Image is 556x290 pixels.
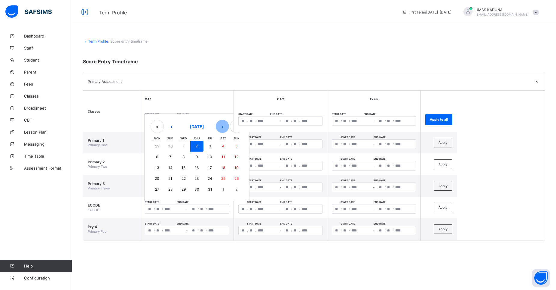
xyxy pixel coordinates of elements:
span: – [373,119,374,123]
button: › [216,120,229,133]
button: 8 October 2025 [177,152,190,162]
button: 6 October 2025 [151,152,164,162]
span: / [247,119,248,123]
span: – [280,142,281,146]
span: Start date [332,136,364,139]
abbr: 15 October 2025 [182,165,185,170]
button: 29 September 2025 [151,141,164,152]
span: End date [364,113,396,116]
button: 22 October 2025 [177,173,190,184]
button: 23 October 2025 [190,173,203,184]
span: Term Profile [99,10,127,16]
span: Student [24,58,72,62]
span: / [385,229,386,232]
span: Dashboard [24,34,72,38]
span: / [393,119,394,123]
abbr: 6 October 2025 [156,155,158,159]
span: – [186,207,188,211]
span: – [373,186,374,189]
button: 16 October 2025 [190,162,203,173]
span: / [385,142,386,146]
span: Apply [438,184,448,188]
span: Start date [238,136,270,139]
button: 17 October 2025 [203,162,217,173]
abbr: 11 October 2025 [221,155,225,159]
span: / [162,229,163,232]
span: session/term information [402,10,451,14]
span: / [341,142,342,146]
span: / [255,164,256,168]
button: 21 October 2025 [164,173,177,184]
span: Staff [24,46,72,50]
abbr: 31 October 2025 [208,187,212,192]
span: End date [364,179,396,182]
span: / [349,164,350,168]
span: UMSS KADUNA [475,8,529,12]
span: Classes [24,94,72,98]
button: 1 November 2025 [217,184,230,195]
span: Primary 3 [88,181,135,186]
abbr: 17 October 2025 [208,165,212,170]
span: / [393,142,394,146]
span: Apply [438,205,448,210]
span: End date [270,201,302,204]
span: – [280,229,281,232]
abbr: Monday [154,137,160,140]
span: / [291,164,292,168]
span: Messaging [24,142,72,147]
abbr: 26 October 2025 [234,176,239,181]
span: Primary 2 [88,160,135,164]
span: Help [24,264,72,268]
abbr: 22 October 2025 [182,176,186,181]
span: / [255,186,256,189]
span: End date [270,157,302,160]
button: 18 October 2025 [217,162,230,173]
span: Start date [238,113,270,116]
abbr: 1 November 2025 [222,187,224,192]
button: 3 October 2025 [203,141,217,152]
span: Start date [145,222,177,225]
span: / [299,142,300,146]
span: / [341,229,342,232]
span: – [280,164,281,168]
span: Start date [332,179,364,182]
span: / [291,229,292,232]
button: « [151,120,164,133]
abbr: 13 October 2025 [155,165,159,170]
abbr: 14 October 2025 [168,165,173,170]
abbr: 20 October 2025 [155,176,159,181]
button: 30 September 2025 [164,141,177,152]
span: Configuration [24,276,72,280]
button: 4 October 2025 [217,141,230,152]
span: / [255,142,256,146]
span: End date [270,179,302,182]
button: » [230,120,243,133]
span: / [291,207,292,211]
span: End date [177,201,209,204]
span: Fees [24,82,72,86]
button: 25 October 2025 [217,173,230,184]
abbr: 19 October 2025 [234,165,238,170]
abbr: 29 October 2025 [182,187,186,192]
button: 24 October 2025 [203,173,217,184]
abbr: 9 October 2025 [196,155,198,159]
span: / [349,142,350,146]
span: Broadsheet [24,106,72,110]
abbr: 3 October 2025 [209,144,211,148]
abbr: Thursday [194,137,200,140]
span: – [280,186,281,189]
button: 2 November 2025 [230,184,243,195]
span: Apply to all [430,117,448,122]
abbr: 28 October 2025 [168,187,173,192]
abbr: Wednesday [180,137,187,140]
abbr: 8 October 2025 [182,155,185,159]
span: / [349,207,350,211]
span: Start date [238,157,270,160]
span: / [341,186,342,189]
span: / [393,207,394,211]
span: Start date [332,222,364,225]
span: Primary One [88,143,107,147]
span: Classes [88,110,100,113]
button: 12 October 2025 [230,152,243,162]
span: Start date [145,201,177,204]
